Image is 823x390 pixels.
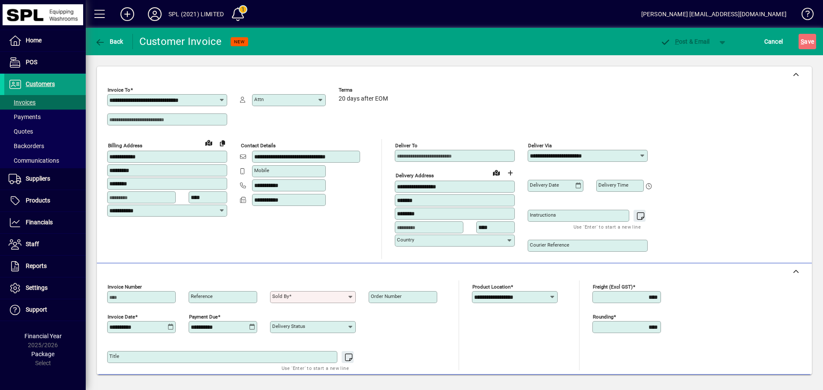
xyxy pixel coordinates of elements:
span: Products [26,197,50,204]
span: Financials [26,219,53,226]
mat-hint: Use 'Enter' to start a new line [282,363,349,373]
mat-label: Product location [472,284,511,290]
mat-label: Delivery status [272,323,305,329]
a: Support [4,299,86,321]
mat-label: Freight (excl GST) [593,284,633,290]
mat-hint: Use 'Enter' to start a new line [574,222,641,232]
mat-label: Reference [191,293,213,299]
a: Reports [4,256,86,277]
span: Payments [9,113,41,120]
mat-label: Country [397,237,414,243]
span: Communications [9,157,59,164]
mat-label: Instructions [530,212,556,218]
span: Invoices [9,99,36,106]
button: Back [93,34,126,49]
mat-label: Mobile [254,167,269,173]
span: Customers [26,80,55,87]
a: Invoices [4,95,86,110]
app-page-header-button: Back [86,34,133,49]
a: Financials [4,212,86,233]
mat-label: Payment due [189,314,218,320]
span: ost & Email [660,38,710,45]
span: POS [26,59,37,65]
a: View on map [202,136,216,149]
mat-label: Deliver via [528,143,552,149]
mat-label: Rounding [593,314,613,320]
a: Payments [4,110,86,124]
mat-label: Title [109,353,119,359]
span: Staff [26,241,39,247]
div: [PERSON_NAME] [EMAIL_ADDRESS][DOMAIN_NAME] [641,7,787,21]
span: Back [95,38,123,45]
mat-label: Invoice date [108,314,135,320]
a: Backorders [4,139,86,153]
a: Staff [4,234,86,255]
span: Suppliers [26,175,50,182]
a: Settings [4,277,86,299]
a: Suppliers [4,168,86,190]
button: Profile [141,6,168,22]
a: Communications [4,153,86,168]
div: SPL (2021) LIMITED [168,7,224,21]
a: POS [4,52,86,73]
a: Products [4,190,86,211]
mat-label: Delivery time [598,182,628,188]
button: Copy to Delivery address [216,136,229,150]
mat-label: Invoice number [108,284,142,290]
a: Quotes [4,124,86,139]
button: Post & Email [656,34,714,49]
span: Settings [26,284,48,291]
mat-label: Invoice To [108,87,130,93]
span: Terms [339,87,390,93]
span: NEW [234,39,245,45]
span: P [675,38,679,45]
button: Add [114,6,141,22]
a: Knowledge Base [795,2,812,30]
span: Cancel [764,35,783,48]
button: Choose address [503,166,517,180]
span: Package [31,351,54,357]
mat-label: Delivery date [530,182,559,188]
span: Home [26,37,42,44]
span: 20 days after EOM [339,95,388,102]
span: Quotes [9,128,33,135]
mat-label: Sold by [272,293,289,299]
span: Financial Year [24,333,62,339]
mat-label: Deliver To [395,143,418,149]
mat-label: Order number [371,293,402,299]
a: View on map [490,166,503,179]
span: Backorders [9,143,44,149]
button: Save [799,34,816,49]
span: Support [26,306,47,313]
mat-label: Attn [254,96,264,102]
span: S [801,38,804,45]
a: Home [4,30,86,51]
span: ave [801,35,814,48]
button: Cancel [762,34,785,49]
span: Reports [26,262,47,269]
div: Customer Invoice [139,35,222,48]
mat-label: Courier Reference [530,242,569,248]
